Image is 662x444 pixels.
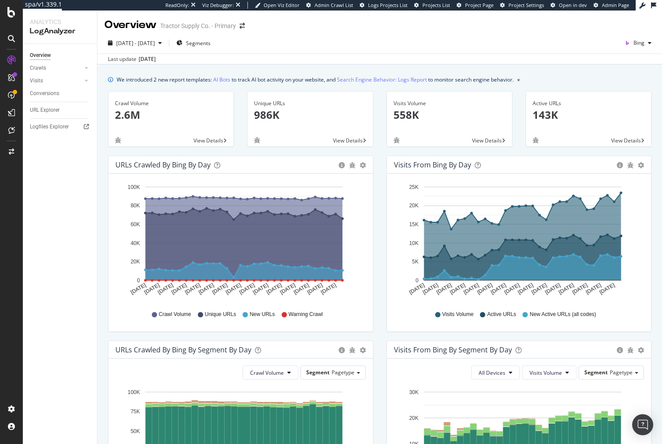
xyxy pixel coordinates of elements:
[30,122,69,131] div: Logfiles Explorer
[143,282,161,295] text: [DATE]
[30,106,60,115] div: URL Explorer
[115,345,251,354] div: URLs Crawled by Bing By Segment By Day
[306,2,353,9] a: Admin Crawl List
[422,282,439,295] text: [DATE]
[339,347,345,353] div: circle-info
[409,415,418,421] text: 20K
[611,137,641,144] span: View Details
[602,2,629,8] span: Admin Page
[173,36,214,50] button: Segments
[117,75,514,84] div: We introduced 2 new report templates: to track AI bot activity on your website, and to monitor se...
[435,282,453,295] text: [DATE]
[414,2,450,9] a: Projects List
[115,137,121,143] div: bug
[638,347,644,353] div: gear
[533,99,644,107] div: Active URLs
[409,184,418,190] text: 25K
[558,282,575,295] text: [DATE]
[131,408,140,415] text: 75K
[517,282,534,295] text: [DATE]
[108,75,651,84] div: info banner
[131,428,140,434] text: 50K
[165,2,189,9] div: ReadOnly:
[116,39,155,47] span: [DATE] - [DATE]
[193,137,223,144] span: View Details
[30,89,59,98] div: Conversions
[213,75,230,84] a: AI Bots
[409,221,418,227] text: 15K
[632,414,653,435] div: Open Intercom Messenger
[186,39,211,47] span: Segments
[170,282,188,295] text: [DATE]
[621,36,655,50] button: Bing
[627,162,633,168] div: bug
[254,99,366,107] div: Unique URLs
[415,277,419,284] text: 0
[252,282,269,295] text: [DATE]
[30,51,51,60] div: Overview
[476,282,494,295] text: [DATE]
[360,347,366,353] div: gear
[500,2,544,9] a: Project Settings
[131,203,140,209] text: 80K
[265,282,283,295] text: [DATE]
[409,240,418,246] text: 10K
[394,160,471,169] div: Visits from Bing by day
[211,282,229,295] text: [DATE]
[522,366,576,380] button: Visits Volume
[115,107,227,122] p: 2.6M
[530,369,562,377] span: Visits Volume
[115,181,362,302] svg: A chart.
[638,162,644,168] div: gear
[320,282,337,295] text: [DATE]
[472,137,502,144] span: View Details
[598,282,615,295] text: [DATE]
[394,345,512,354] div: Visits from Bing By Segment By Day
[627,347,633,353] div: bug
[584,282,602,295] text: [DATE]
[30,89,91,98] a: Conversions
[360,162,366,168] div: gear
[465,2,494,8] span: Project Page
[30,64,46,73] div: Crawls
[225,282,242,295] text: [DATE]
[409,203,418,209] text: 20K
[254,137,260,143] div: bug
[315,2,353,8] span: Admin Crawl List
[333,137,363,144] span: View Details
[115,99,227,107] div: Crawl Volume
[279,282,297,295] text: [DATE]
[617,347,623,353] div: circle-info
[610,369,633,376] span: Pagetype
[559,2,587,8] span: Open in dev
[159,311,191,318] span: Crawl Volume
[394,181,641,302] svg: A chart.
[254,107,366,122] p: 986K
[30,26,90,36] div: LogAnalyzer
[633,39,644,46] span: Bing
[408,282,426,295] text: [DATE]
[264,2,300,8] span: Open Viz Editor
[409,389,418,395] text: 30K
[515,73,522,86] button: close banner
[332,369,354,376] span: Pagetype
[487,311,516,318] span: Active URLs
[128,389,140,395] text: 100K
[30,76,43,85] div: Visits
[337,75,427,84] a: Search Engine Behavior: Logs Report
[255,2,300,9] a: Open Viz Editor
[137,277,140,284] text: 0
[462,282,480,295] text: [DATE]
[306,282,324,295] text: [DATE]
[360,2,408,9] a: Logs Projects List
[238,282,256,295] text: [DATE]
[128,184,140,190] text: 100K
[157,282,174,295] text: [DATE]
[508,2,544,8] span: Project Settings
[471,366,520,380] button: All Devices
[442,311,474,318] span: Visits Volume
[293,282,310,295] text: [DATE]
[306,369,329,376] span: Segment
